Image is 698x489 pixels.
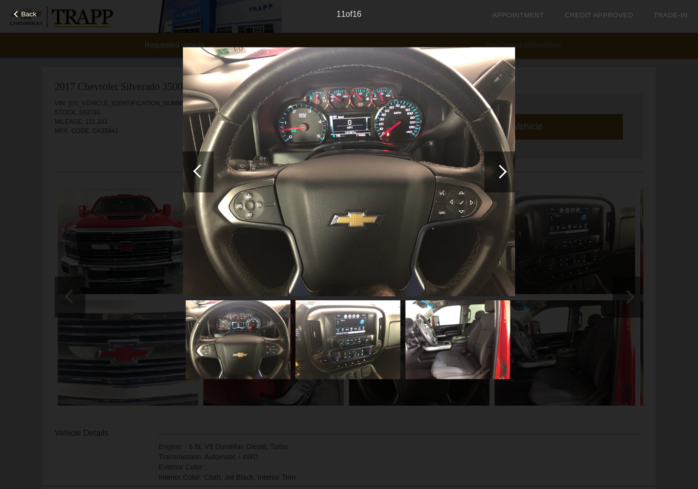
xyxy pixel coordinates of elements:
[337,10,346,18] span: 11
[565,11,633,19] a: Credit Approved
[185,300,290,379] img: 11.jpg
[295,300,400,379] img: 12.jpg
[183,47,515,297] img: 11.jpg
[353,10,362,18] span: 16
[654,11,688,19] a: Trade-In
[492,11,544,19] a: Appointment
[405,300,510,379] img: 13.jpg
[21,10,37,18] span: Back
